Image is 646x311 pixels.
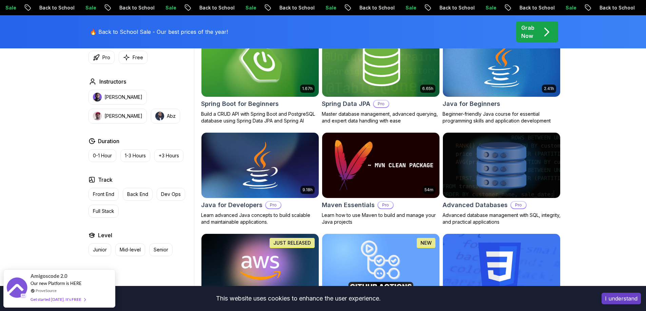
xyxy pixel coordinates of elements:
[79,4,101,11] p: Sale
[89,109,147,124] button: instructor img[PERSON_NAME]
[157,188,185,201] button: Dev Ops
[440,131,563,200] img: Advanced Databases card
[239,4,261,11] p: Sale
[90,28,228,36] p: 🔥 Back to School Sale - Our best prices of the year!
[399,4,421,11] p: Sale
[36,288,57,293] a: ProveSource
[273,4,319,11] p: Back to School
[544,86,554,91] p: 2.41h
[374,101,389,107] p: Pro
[89,90,147,105] button: instructor img[PERSON_NAME]
[302,187,313,193] p: 9.18h
[420,240,432,246] p: NEW
[201,132,319,226] a: Java for Developers card9.18hJava for DevelopersProLearn advanced Java concepts to build scalable...
[593,4,640,11] p: Back to School
[443,111,561,124] p: Beginner-friendly Java course for essential programming skills and application development
[93,112,102,120] img: instructor img
[322,132,440,226] a: Maven Essentials card54mMaven EssentialsProLearn how to use Maven to build and manage your Java p...
[201,31,319,124] a: Spring Boot for Beginners card1.67hNEWSpring Boot for BeginnersBuild a CRUD API with Spring Boot ...
[120,149,150,162] button: 1-3 Hours
[99,77,126,86] h2: Instructors
[322,31,439,97] img: Spring Data JPA card
[33,4,79,11] p: Back to School
[93,191,114,198] p: Front End
[154,246,168,253] p: Senior
[443,99,500,109] h2: Java for Beginners
[104,94,142,101] p: [PERSON_NAME]
[322,200,375,210] h2: Maven Essentials
[521,24,534,40] p: Grab Now
[201,133,319,198] img: Java for Developers card
[273,240,311,246] p: JUST RELEASED
[98,231,112,239] h2: Level
[422,86,433,91] p: 6.65h
[102,54,110,61] p: Pro
[89,205,119,218] button: Full Stack
[443,212,561,225] p: Advanced database management with SQL, integrity, and practical applications
[302,86,313,91] p: 1.67h
[120,246,141,253] p: Mid-level
[98,137,119,145] h2: Duration
[159,4,181,11] p: Sale
[201,111,319,124] p: Build a CRUD API with Spring Boot and PostgreSQL database using Spring Data JPA and Spring AI
[155,112,164,120] img: instructor img
[149,243,173,256] button: Senior
[602,293,641,304] button: Accept cookies
[154,149,183,162] button: +3 Hours
[31,281,82,286] span: Our new Platform is HERE
[201,200,262,210] h2: Java for Developers
[89,51,115,64] button: Pro
[443,31,561,124] a: Java for Beginners card2.41hJava for BeginnersBeginner-friendly Java course for essential program...
[127,191,148,198] p: Back End
[322,31,440,124] a: Spring Data JPA card6.65hNEWSpring Data JPAProMaster database management, advanced querying, and ...
[89,188,119,201] button: Front End
[7,277,27,299] img: provesource social proof notification image
[560,4,581,11] p: Sale
[513,4,560,11] p: Back to School
[511,202,526,208] p: Pro
[443,234,560,299] img: CSS Essentials card
[433,4,479,11] p: Back to School
[151,109,180,124] button: instructor imgAbz
[443,200,508,210] h2: Advanced Databases
[5,291,591,306] div: This website uses cookies to enhance the user experience.
[93,208,114,215] p: Full Stack
[319,4,341,11] p: Sale
[161,191,181,198] p: Dev Ops
[201,234,319,299] img: AWS for Developers card
[201,31,319,97] img: Spring Boot for Beginners card
[193,4,239,11] p: Back to School
[104,113,142,119] p: [PERSON_NAME]
[322,111,440,124] p: Master database management, advanced querying, and expert data handling with ease
[322,234,439,299] img: CI/CD with GitHub Actions card
[167,113,176,119] p: Abz
[93,152,112,159] p: 0-1 Hour
[159,152,179,159] p: +3 Hours
[322,212,440,225] p: Learn how to use Maven to build and manage your Java projects
[201,212,319,225] p: Learn advanced Java concepts to build scalable and maintainable applications.
[378,202,393,208] p: Pro
[322,133,439,198] img: Maven Essentials card
[266,202,281,208] p: Pro
[89,149,116,162] button: 0-1 Hour
[93,93,102,102] img: instructor img
[119,51,148,64] button: Free
[31,295,85,303] div: Get started [DATE]. It's FREE
[123,188,153,201] button: Back End
[201,99,279,109] h2: Spring Boot for Beginners
[479,4,501,11] p: Sale
[133,54,143,61] p: Free
[98,176,113,184] h2: Track
[353,4,399,11] p: Back to School
[443,31,560,97] img: Java for Beginners card
[89,243,111,256] button: Junior
[322,99,370,109] h2: Spring Data JPA
[115,243,145,256] button: Mid-level
[125,152,146,159] p: 1-3 Hours
[113,4,159,11] p: Back to School
[443,132,561,226] a: Advanced Databases cardAdvanced DatabasesProAdvanced database management with SQL, integrity, and...
[425,187,433,193] p: 54m
[31,272,67,280] span: Amigoscode 2.0
[93,246,107,253] p: Junior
